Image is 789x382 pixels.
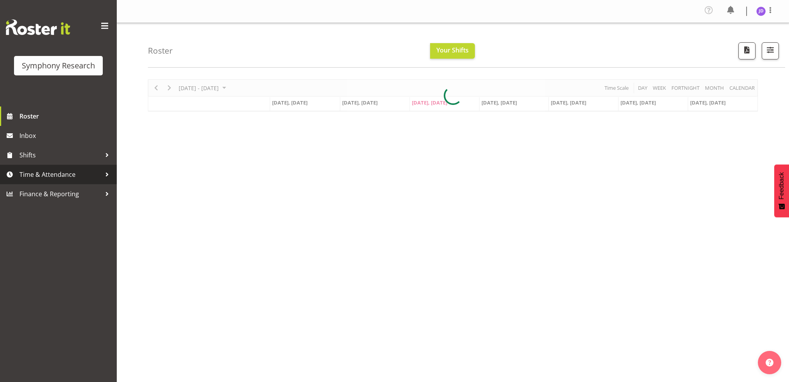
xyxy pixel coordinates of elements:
span: Feedback [778,172,785,199]
span: Finance & Reporting [19,188,101,200]
span: Your Shifts [436,46,469,54]
button: Download a PDF of the roster according to the set date range. [738,42,756,59]
div: Symphony Research [22,60,95,72]
span: Time & Attendance [19,169,101,180]
h4: Roster [148,46,173,55]
img: Rosterit website logo [6,19,70,35]
button: Your Shifts [430,43,475,59]
span: Shifts [19,149,101,161]
img: jennifer-donovan1879.jpg [756,7,766,16]
button: Feedback - Show survey [774,164,789,217]
img: help-xxl-2.png [766,359,773,366]
span: Roster [19,110,113,122]
span: Inbox [19,130,113,141]
button: Filter Shifts [762,42,779,59]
